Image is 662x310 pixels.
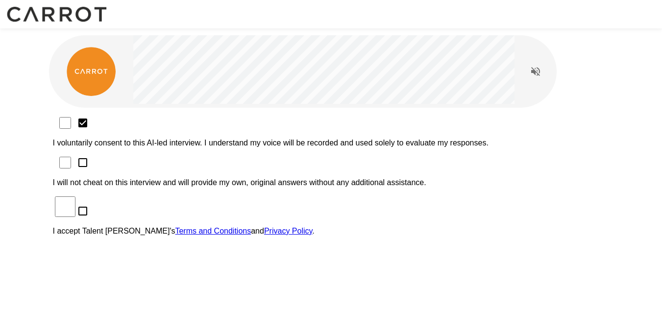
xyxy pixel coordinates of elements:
a: Privacy Policy [264,227,312,235]
p: I will not cheat on this interview and will provide my own, original answers without any addition... [53,178,610,187]
input: I accept Talent [PERSON_NAME]'sTerms and ConditionsandPrivacy Policy. [55,196,75,217]
p: I accept Talent [PERSON_NAME]'s and . [53,227,610,236]
input: I voluntarily consent to this AI-led interview. I understand my voice will be recorded and used s... [55,117,75,129]
a: Terms and Conditions [175,227,251,235]
p: I voluntarily consent to this AI-led interview. I understand my voice will be recorded and used s... [53,139,610,147]
input: I will not cheat on this interview and will provide my own, original answers without any addition... [55,157,75,168]
button: Read questions aloud [526,62,545,81]
img: carrot_logo.png [67,47,116,96]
